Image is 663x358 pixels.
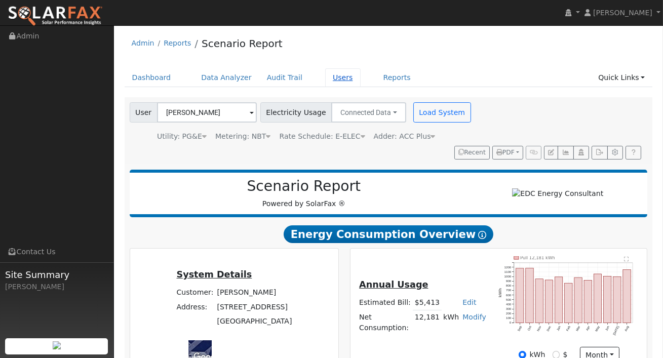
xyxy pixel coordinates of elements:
text: Jun [605,325,611,332]
span: [PERSON_NAME] [593,9,652,17]
text:  [625,256,630,261]
a: Reports [164,39,191,47]
button: Settings [607,146,623,160]
h2: Scenario Report [140,178,468,195]
span: PDF [496,149,515,156]
td: Customer: [175,286,215,300]
rect: onclick="" [595,274,602,323]
button: Multi-Series Graph [558,146,573,160]
img: EDC Energy Consultant [512,188,603,199]
img: SolarFax [8,6,103,27]
input: $ [553,351,560,358]
u: Annual Usage [359,280,428,290]
text: 400 [506,302,512,306]
text: 900 [506,279,512,283]
td: [GEOGRAPHIC_DATA] [215,314,294,328]
div: [PERSON_NAME] [5,282,108,292]
a: Scenario Report [202,37,283,50]
i: Show Help [478,231,486,239]
rect: onclick="" [545,280,553,323]
text: 300 [506,307,512,310]
td: 12,181 [413,310,441,335]
div: Metering: NBT [215,131,271,142]
rect: onclick="" [556,277,563,323]
td: $5,413 [413,295,441,310]
rect: onclick="" [575,277,582,323]
td: Address: [175,300,215,314]
text: Jan [556,325,562,332]
rect: onclick="" [526,268,534,323]
text: kWh [498,288,503,297]
text: Mar [576,325,581,332]
text: 200 [506,311,512,315]
text: 1100 [504,270,512,273]
button: Login As [573,146,589,160]
rect: onclick="" [516,268,524,323]
span: Energy Consumption Overview [284,225,493,244]
text: Sep [517,325,523,332]
td: Estimated Bill: [358,295,413,310]
text: Apr [586,325,591,331]
rect: onclick="" [536,279,543,323]
span: Alias: HETOUB [280,132,365,140]
text: 1200 [504,265,512,268]
text: Pull 12,181 kWh [521,255,556,260]
a: Users [325,68,361,87]
text: [DATE] [613,325,620,336]
u: System Details [177,269,252,280]
a: Reports [376,68,418,87]
rect: onclick="" [565,283,573,323]
text: Dec [547,325,552,332]
td: Net Consumption: [358,310,413,335]
text: 800 [506,284,512,287]
text: Oct [527,325,533,331]
a: Dashboard [125,68,179,87]
div: Utility: PG&E [157,131,207,142]
td: kWh [442,310,461,335]
button: Load System [413,102,471,123]
button: Recent [454,146,490,160]
button: Connected Data [331,102,406,123]
td: [STREET_ADDRESS] [215,300,294,314]
input: Select a User [157,102,257,123]
a: Help Link [626,146,641,160]
img: retrieve [53,341,61,349]
rect: onclick="" [604,276,612,323]
td: [PERSON_NAME] [215,286,294,300]
button: Export Interval Data [592,146,607,160]
rect: onclick="" [624,269,632,323]
span: Site Summary [5,268,108,282]
rect: onclick="" [584,280,592,323]
button: Edit User [544,146,558,160]
a: Edit [462,298,476,306]
a: Audit Trail [259,68,310,87]
span: Electricity Usage [260,102,332,123]
text: 600 [506,293,512,297]
text: May [595,325,601,332]
text: Nov [536,325,542,332]
div: Powered by SolarFax ® [135,178,474,209]
a: Admin [132,39,154,47]
text: Feb [566,325,571,332]
text: 100 [506,316,512,320]
text: 1000 [504,274,512,278]
text: Aug [625,325,630,332]
a: Quick Links [591,68,652,87]
button: PDF [492,146,523,160]
text: 0 [510,321,512,325]
a: Modify [462,313,486,321]
a: Data Analyzer [193,68,259,87]
text: 700 [506,288,512,292]
span: User [130,102,158,123]
text: 500 [506,298,512,301]
input: kWh [519,351,526,358]
rect: onclick="" [614,276,621,323]
div: Adder: ACC Plus [374,131,436,142]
